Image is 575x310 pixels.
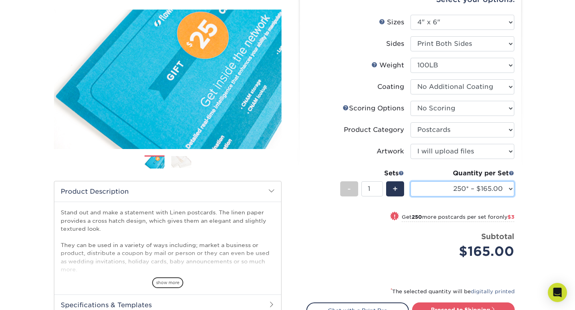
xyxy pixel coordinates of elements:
div: Sides [386,39,404,49]
small: Get more postcards per set for [402,214,514,222]
span: + [393,183,398,195]
h2: Product Description [54,181,281,202]
img: Postcards 02 [171,156,191,168]
img: Uncoated Linen 01 [54,1,282,158]
div: Sets [340,169,404,178]
div: Scoring Options [343,104,404,113]
span: ! [394,212,396,221]
div: Artwork [377,147,404,156]
a: digitally printed [471,288,515,294]
strong: Subtotal [481,232,514,241]
img: Postcards 01 [145,156,165,170]
div: Quantity per Set [410,169,514,178]
div: Sizes [379,18,404,27]
div: Open Intercom Messenger [548,283,567,302]
span: - [347,183,351,195]
span: only [496,214,514,220]
div: Product Category [344,125,404,135]
span: show more [152,277,183,288]
div: Coating [377,82,404,92]
strong: 250 [412,214,422,220]
span: $3 [508,214,514,220]
div: Weight [371,61,404,70]
small: The selected quantity will be [391,288,515,294]
div: $165.00 [416,242,514,261]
